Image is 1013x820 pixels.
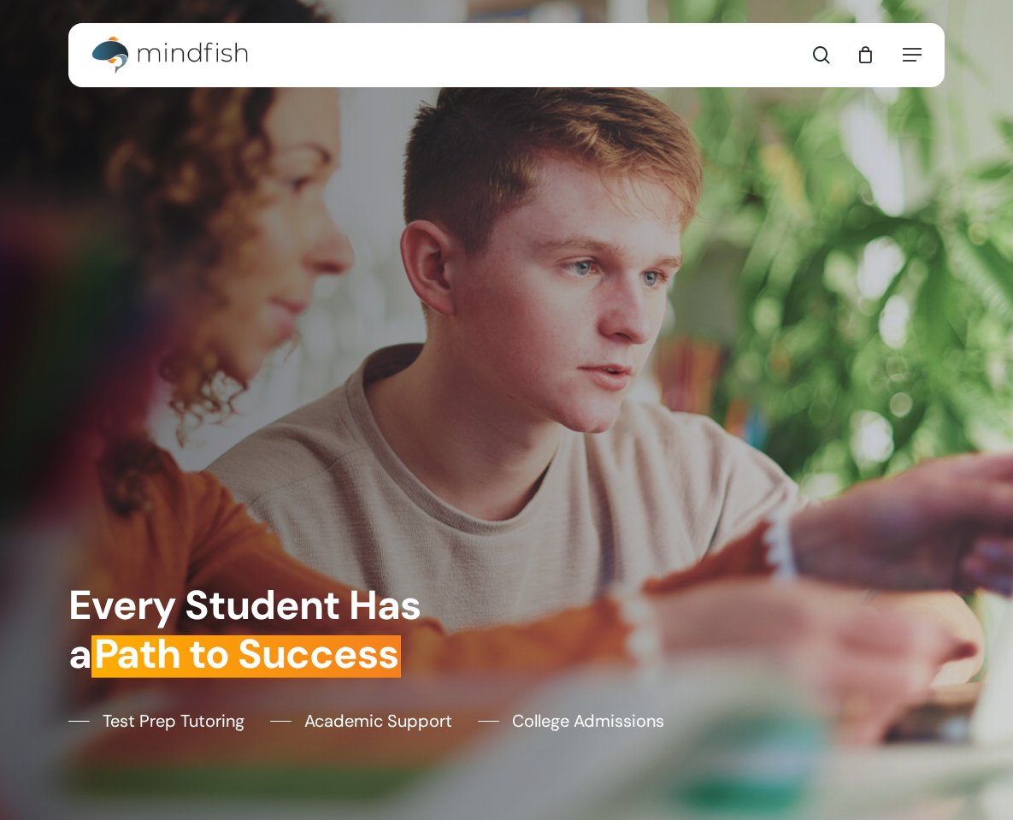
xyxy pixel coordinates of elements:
[91,628,401,681] em: Path to Success
[512,708,664,734] span: College Admissions
[103,708,244,734] span: Test Prep Tutoring
[68,581,498,679] h1: Every Student Has a
[304,708,452,734] span: Academic Support
[270,708,452,734] a: Academic Support
[68,23,945,87] header: Main Menu
[68,708,244,734] a: Test Prep Tutoring
[478,708,664,734] a: College Admissions
[903,46,922,63] a: Navigation Menu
